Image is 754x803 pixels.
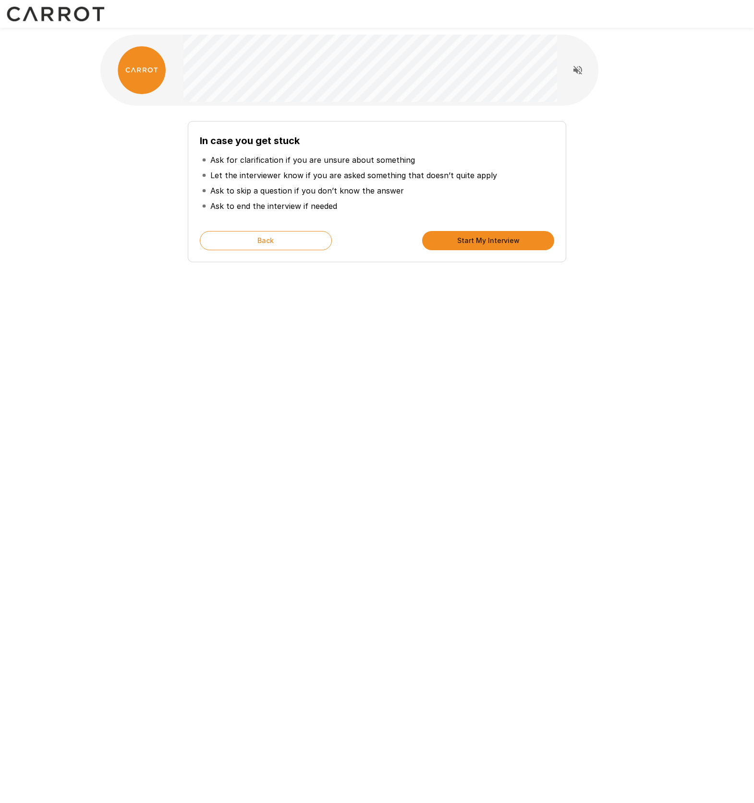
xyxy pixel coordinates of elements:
[200,135,300,146] b: In case you get stuck
[210,185,404,196] p: Ask to skip a question if you don’t know the answer
[200,231,332,250] button: Back
[210,200,337,212] p: Ask to end the interview if needed
[568,61,587,80] button: Read questions aloud
[210,154,415,166] p: Ask for clarification if you are unsure about something
[210,170,497,181] p: Let the interviewer know if you are asked something that doesn’t quite apply
[422,231,554,250] button: Start My Interview
[118,46,166,94] img: carrot_logo.png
